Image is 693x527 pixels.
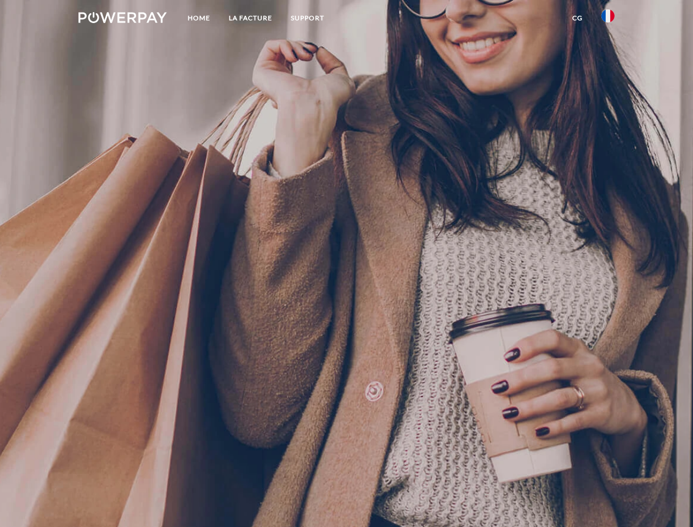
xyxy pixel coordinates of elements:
[219,8,281,28] a: LA FACTURE
[601,9,615,23] img: fr
[78,12,167,23] img: logo-powerpay-white.svg
[281,8,334,28] a: Support
[178,8,219,28] a: Home
[563,8,592,28] a: CG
